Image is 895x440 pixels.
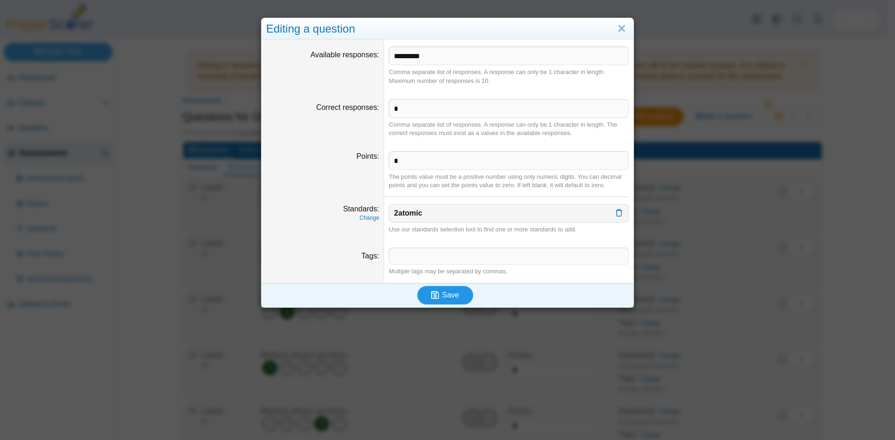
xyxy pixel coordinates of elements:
div: Comma separate list of responses. A response can only be 1 character in length. Maximum number of... [389,68,629,85]
b: 2atomic [394,209,422,217]
a: Close [614,21,629,37]
label: Points [356,152,379,160]
button: Save [417,286,473,305]
label: Correct responses [316,103,379,111]
div: Comma separate list of responses. A response can only be 1 character in length. The correct respo... [389,121,629,137]
label: Tags [361,252,379,260]
span: Save [442,291,459,299]
div: The points value must be a positive number using only numeric digits. You can decimal points and ... [389,173,629,190]
a: Change [359,215,379,221]
div: Multiple tags may be separated by commas. [389,267,629,276]
tags: ​ [389,248,629,264]
label: Available responses [310,51,379,59]
label: Standards [343,205,379,213]
div: Use our standards selection tool to find one or more standards to add. [389,225,629,234]
div: Editing a question [262,18,633,40]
